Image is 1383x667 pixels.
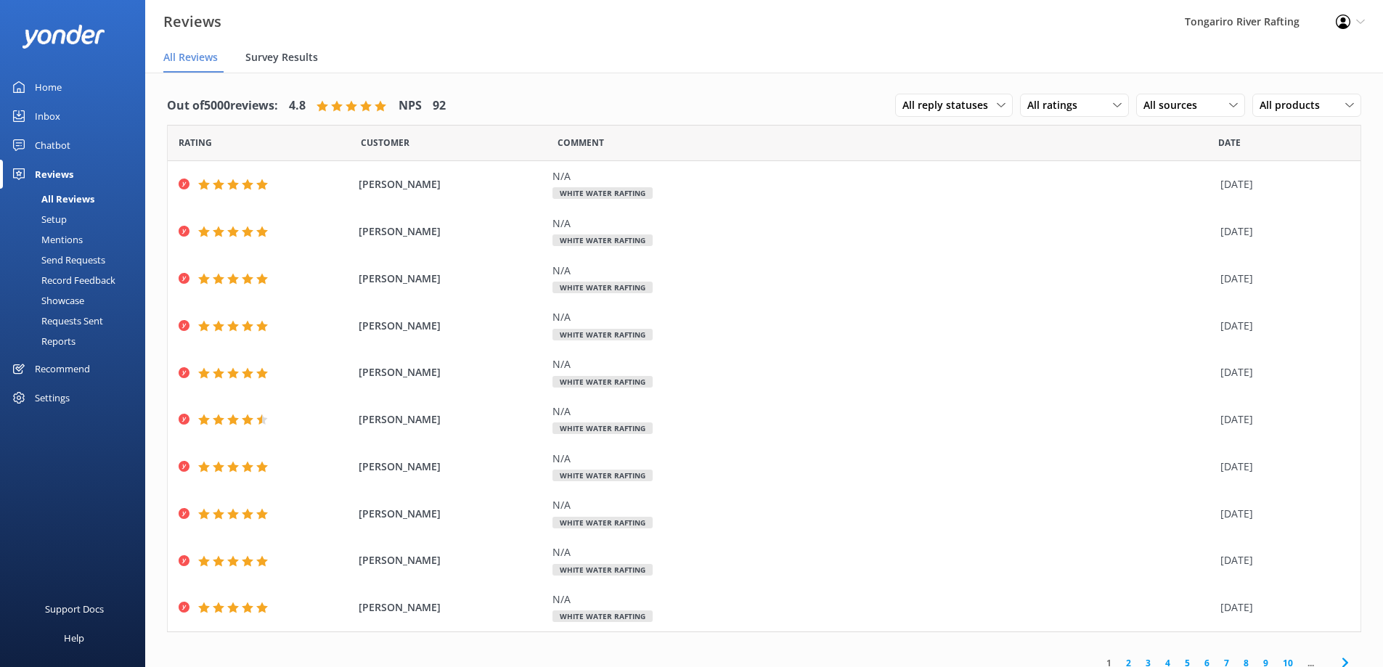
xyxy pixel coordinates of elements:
span: Date [179,136,212,150]
div: [DATE] [1220,271,1342,287]
span: Survey Results [245,50,318,65]
div: Recommend [35,354,90,383]
div: N/A [552,404,1213,420]
div: [DATE] [1220,459,1342,475]
div: Showcase [9,290,84,311]
div: [DATE] [1220,176,1342,192]
div: N/A [552,544,1213,560]
span: White Water Rafting [552,610,653,622]
div: N/A [552,356,1213,372]
span: [PERSON_NAME] [359,459,546,475]
span: [PERSON_NAME] [359,271,546,287]
div: Reports [9,331,76,351]
div: Requests Sent [9,311,103,331]
a: Mentions [9,229,145,250]
div: N/A [552,592,1213,607]
span: White Water Rafting [552,564,653,576]
div: Chatbot [35,131,70,160]
span: [PERSON_NAME] [359,412,546,427]
span: [PERSON_NAME] [359,506,546,522]
span: White Water Rafting [552,329,653,340]
h4: 4.8 [289,97,306,115]
span: [PERSON_NAME] [359,318,546,334]
div: [DATE] [1220,318,1342,334]
div: [DATE] [1220,506,1342,522]
div: [DATE] [1220,600,1342,615]
a: Showcase [9,290,145,311]
span: White Water Rafting [552,282,653,293]
div: [DATE] [1220,224,1342,240]
span: All sources [1143,97,1206,113]
div: [DATE] [1220,552,1342,568]
div: N/A [552,309,1213,325]
h4: Out of 5000 reviews: [167,97,278,115]
span: All Reviews [163,50,218,65]
div: Setup [9,209,67,229]
span: [PERSON_NAME] [359,224,546,240]
a: Reports [9,331,145,351]
h3: Reviews [163,10,221,33]
span: White Water Rafting [552,187,653,199]
span: White Water Rafting [552,517,653,528]
span: Question [558,136,604,150]
div: N/A [552,216,1213,232]
span: [PERSON_NAME] [359,552,546,568]
div: [DATE] [1220,412,1342,427]
span: White Water Rafting [552,470,653,481]
span: All reply statuses [902,97,997,113]
h4: NPS [399,97,422,115]
img: yonder-white-logo.png [22,25,105,49]
span: Date [1218,136,1241,150]
span: All ratings [1027,97,1086,113]
div: Reviews [35,160,73,189]
span: White Water Rafting [552,376,653,388]
a: All Reviews [9,189,145,209]
span: White Water Rafting [552,422,653,434]
span: All products [1260,97,1329,113]
div: Inbox [35,102,60,131]
span: Date [361,136,409,150]
div: Mentions [9,229,83,250]
div: N/A [552,263,1213,279]
a: Setup [9,209,145,229]
div: N/A [552,168,1213,184]
span: [PERSON_NAME] [359,364,546,380]
div: [DATE] [1220,364,1342,380]
div: Settings [35,383,70,412]
div: Home [35,73,62,102]
div: N/A [552,497,1213,513]
div: N/A [552,451,1213,467]
span: [PERSON_NAME] [359,600,546,615]
h4: 92 [433,97,446,115]
div: All Reviews [9,189,94,209]
span: [PERSON_NAME] [359,176,546,192]
a: Requests Sent [9,311,145,331]
div: Record Feedback [9,270,115,290]
div: Help [64,623,84,652]
span: White Water Rafting [552,234,653,246]
a: Record Feedback [9,270,145,290]
div: Send Requests [9,250,105,270]
div: Support Docs [45,594,104,623]
a: Send Requests [9,250,145,270]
